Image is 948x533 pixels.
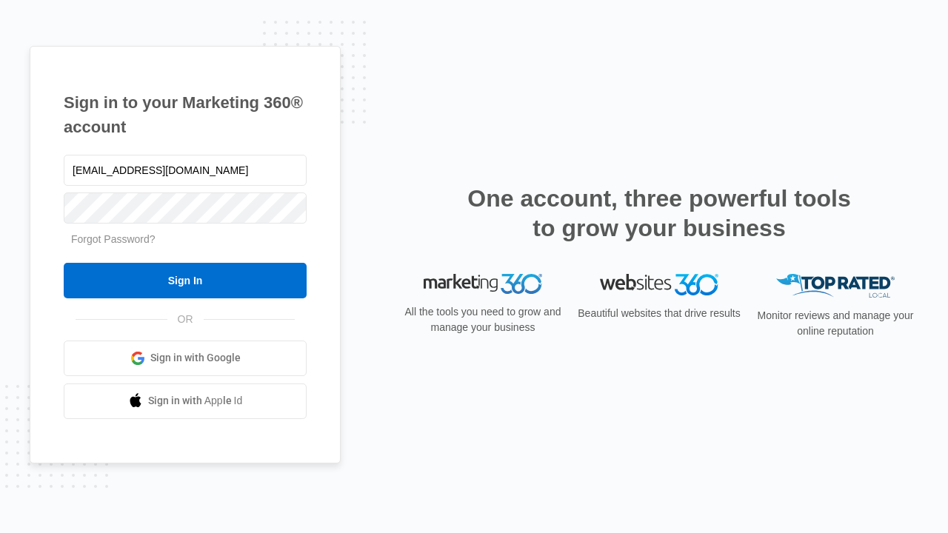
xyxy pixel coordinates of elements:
[463,184,855,243] h2: One account, three powerful tools to grow your business
[776,274,895,298] img: Top Rated Local
[752,308,918,339] p: Monitor reviews and manage your online reputation
[64,155,307,186] input: Email
[71,233,156,245] a: Forgot Password?
[64,383,307,419] a: Sign in with Apple Id
[64,90,307,139] h1: Sign in to your Marketing 360® account
[64,263,307,298] input: Sign In
[600,274,718,295] img: Websites 360
[424,274,542,295] img: Marketing 360
[167,312,204,327] span: OR
[576,306,742,321] p: Beautiful websites that drive results
[400,304,566,335] p: All the tools you need to grow and manage your business
[64,341,307,376] a: Sign in with Google
[150,350,241,366] span: Sign in with Google
[148,393,243,409] span: Sign in with Apple Id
